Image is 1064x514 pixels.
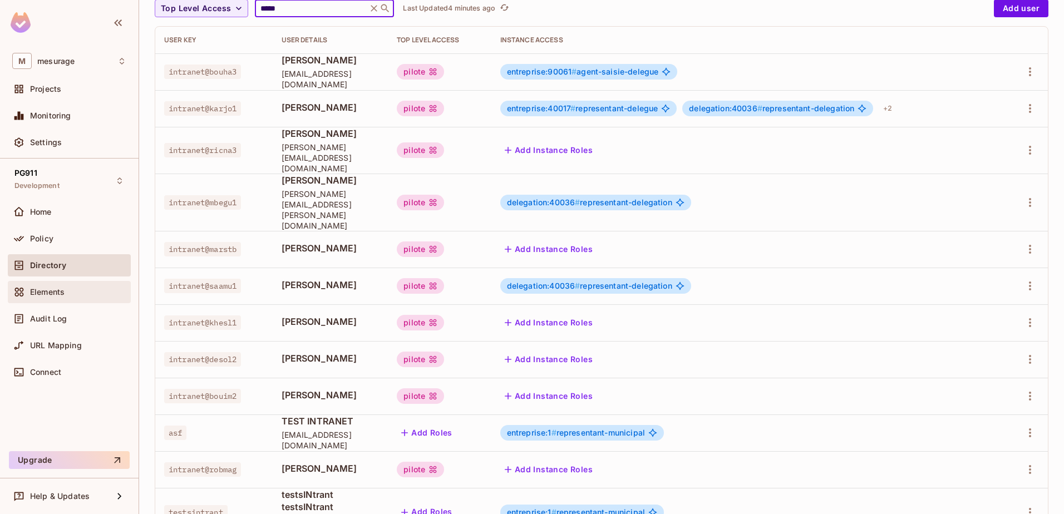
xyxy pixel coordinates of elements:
[879,100,896,117] div: + 2
[689,103,762,113] span: delegation:40036
[575,281,580,290] span: #
[282,189,380,231] span: [PERSON_NAME][EMAIL_ADDRESS][PERSON_NAME][DOMAIN_NAME]
[282,488,380,513] span: testsINtrant testsINtrant
[397,352,444,367] div: pilote
[282,315,380,328] span: [PERSON_NAME]
[500,314,597,332] button: Add Instance Roles
[507,428,556,437] span: entreprise:1
[397,142,444,158] div: pilote
[757,103,762,113] span: #
[282,54,380,66] span: [PERSON_NAME]
[30,341,82,350] span: URL Mapping
[30,261,66,270] span: Directory
[164,36,264,45] div: User Key
[397,424,457,442] button: Add Roles
[397,195,444,210] div: pilote
[14,181,60,190] span: Development
[282,36,380,45] div: User Details
[397,315,444,330] div: pilote
[30,492,90,501] span: Help & Updates
[507,104,658,113] span: representant-delegue
[30,288,65,296] span: Elements
[689,104,854,113] span: representant-delegation
[30,138,62,147] span: Settings
[164,315,241,330] span: intranet@khesl1
[282,279,380,291] span: [PERSON_NAME]
[282,101,380,113] span: [PERSON_NAME]
[282,174,380,186] span: [PERSON_NAME]
[164,462,241,477] span: intranet@robmag
[397,462,444,477] div: pilote
[282,68,380,90] span: [EMAIL_ADDRESS][DOMAIN_NAME]
[282,429,380,451] span: [EMAIL_ADDRESS][DOMAIN_NAME]
[507,281,580,290] span: delegation:40036
[495,2,511,15] span: Click to refresh data
[164,101,241,116] span: intranet@karjo1
[164,65,241,79] span: intranet@bouha3
[397,388,444,404] div: pilote
[397,64,444,80] div: pilote
[500,141,597,159] button: Add Instance Roles
[282,352,380,364] span: [PERSON_NAME]
[507,67,577,76] span: entreprise:90061
[282,127,380,140] span: [PERSON_NAME]
[282,389,380,401] span: [PERSON_NAME]
[164,195,241,210] span: intranet@mbegu1
[164,242,241,256] span: intranet@marstb
[551,428,556,437] span: #
[507,281,672,290] span: representant-delegation
[397,101,444,116] div: pilote
[14,169,37,177] span: PG911
[397,278,444,294] div: pilote
[507,428,645,437] span: representant-municipal
[164,352,241,367] span: intranet@desol2
[282,142,380,174] span: [PERSON_NAME][EMAIL_ADDRESS][DOMAIN_NAME]
[500,36,995,45] div: Instance Access
[500,461,597,478] button: Add Instance Roles
[11,12,31,33] img: SReyMgAAAABJRU5ErkJggg==
[37,57,75,66] span: Workspace: mesurage
[507,198,672,207] span: representant-delegation
[500,240,597,258] button: Add Instance Roles
[507,103,576,113] span: entreprise:40017
[500,387,597,405] button: Add Instance Roles
[572,67,577,76] span: #
[575,197,580,207] span: #
[507,67,659,76] span: agent-saisie-delegue
[282,415,380,427] span: TEST INTRANET
[9,451,130,469] button: Upgrade
[500,350,597,368] button: Add Instance Roles
[397,36,482,45] div: Top Level Access
[570,103,575,113] span: #
[500,3,509,14] span: refresh
[397,241,444,257] div: pilote
[164,389,241,403] span: intranet@bouim2
[30,314,67,323] span: Audit Log
[30,234,53,243] span: Policy
[507,197,580,207] span: delegation:40036
[30,207,52,216] span: Home
[30,111,71,120] span: Monitoring
[403,4,495,13] p: Last Updated 4 minutes ago
[164,143,241,157] span: intranet@ricna3
[164,279,241,293] span: intranet@saamu1
[164,426,186,440] span: asf
[12,53,32,69] span: M
[497,2,511,15] button: refresh
[282,462,380,475] span: [PERSON_NAME]
[30,85,61,93] span: Projects
[282,242,380,254] span: [PERSON_NAME]
[30,368,61,377] span: Connect
[161,2,231,16] span: Top Level Access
